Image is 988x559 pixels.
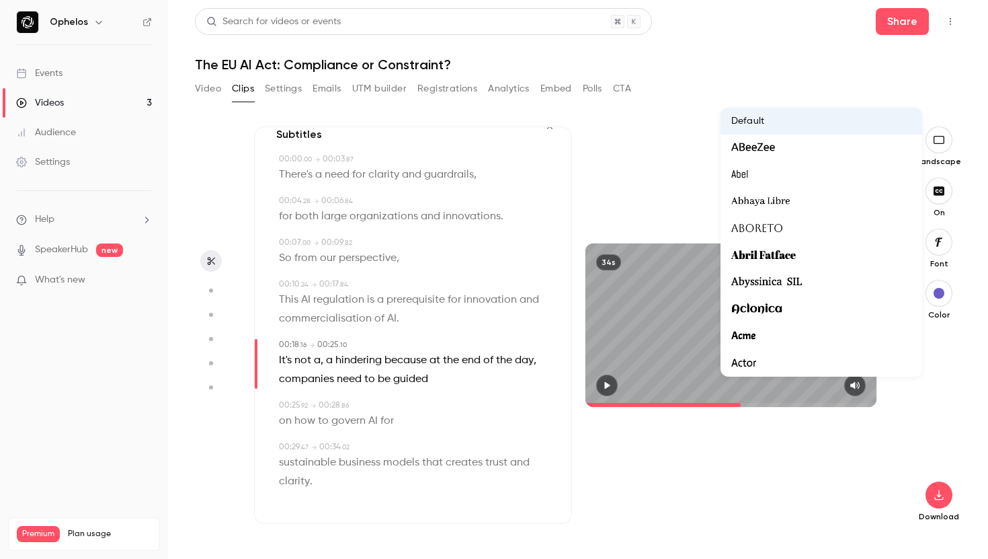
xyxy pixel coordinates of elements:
[731,274,802,291] span: Abyssinica SIL
[731,328,755,345] span: Acme
[731,247,796,264] span: Abril Fatface
[731,301,782,318] span: Aclonica
[731,193,790,211] span: Abhaya Libre
[731,355,756,372] span: Actor
[731,139,775,157] span: ABeeZee
[731,166,748,184] span: Abel
[731,114,911,128] div: Default
[731,220,783,237] span: Aboreto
